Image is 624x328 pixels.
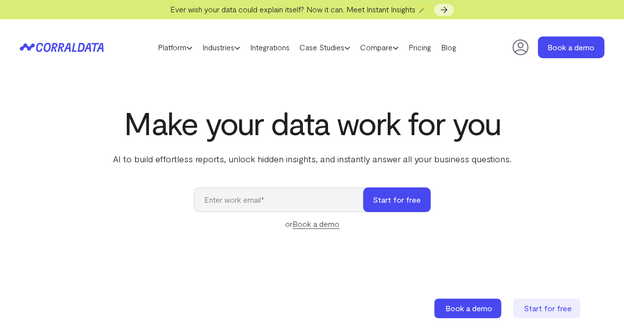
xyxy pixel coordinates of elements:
[436,40,461,55] a: Blog
[513,298,582,318] a: Start for free
[293,219,339,229] a: Book a demo
[434,298,503,318] a: Book a demo
[355,40,404,55] a: Compare
[524,303,572,313] span: Start for free
[170,4,427,14] span: Ever wish your data could explain itself? Now it can. Meet Instant Insights 🪄
[111,105,514,141] h1: Make your data work for you
[294,40,355,55] a: Case Studies
[363,187,431,212] button: Start for free
[153,40,197,55] a: Platform
[445,303,492,313] span: Book a demo
[404,40,436,55] a: Pricing
[194,187,373,212] input: Enter work email*
[111,152,514,165] p: AI to build effortless reports, unlock hidden insights, and instantly answer all your business qu...
[538,36,604,58] a: Book a demo
[245,40,294,55] a: Integrations
[194,218,431,230] div: or
[197,40,245,55] a: Industries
